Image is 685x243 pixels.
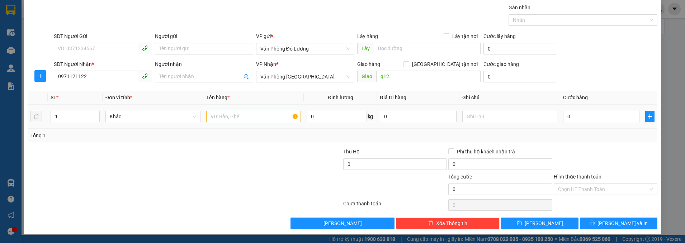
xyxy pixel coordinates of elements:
span: delete [428,220,433,226]
div: Người gửi [155,32,253,40]
span: kg [367,111,374,122]
span: user-add [243,74,249,80]
span: Giao [357,71,376,82]
span: Tên hàng [206,95,230,100]
span: Lấy [357,43,374,54]
input: Dọc đường [374,43,481,54]
span: phone [142,45,148,51]
span: printer [590,220,595,226]
span: save [517,220,522,226]
span: Khác [110,111,196,122]
label: Cước lấy hàng [483,33,516,39]
div: SĐT Người Nhận [54,60,152,68]
span: Lấy hàng [357,33,378,39]
span: Cước hàng [563,95,588,100]
span: VP Nhận [256,61,276,67]
span: Đơn vị tính [105,95,132,100]
input: Ghi Chú [462,111,557,122]
div: VP gửi [256,32,354,40]
span: Thu Hộ [343,149,360,154]
label: Gán nhãn [509,5,530,10]
span: Văn Phòng Sài Gòn [260,71,350,82]
input: Cước giao hàng [483,71,556,82]
div: SĐT Người Gửi [54,32,152,40]
div: Tổng: 1 [30,132,265,139]
div: Người nhận [155,60,253,68]
span: plus [646,114,654,119]
span: Giá trị hàng [380,95,406,100]
span: Lấy tận nơi [449,32,481,40]
div: Chưa thanh toán [342,200,448,212]
th: Ghi chú [459,91,560,105]
span: [PERSON_NAME] và In [597,219,648,227]
input: 0 [380,111,457,122]
input: VD: Bàn, Ghế [206,111,301,122]
span: Tổng cước [448,174,472,180]
span: [PERSON_NAME] [525,219,563,227]
button: delete [30,111,42,122]
input: Dọc đường [376,71,481,82]
span: [PERSON_NAME] [323,219,362,227]
span: Phí thu hộ khách nhận trả [454,148,518,156]
span: Xóa Thông tin [436,219,467,227]
button: save[PERSON_NAME] [501,218,578,229]
button: plus [34,70,46,82]
input: Cước lấy hàng [483,43,556,54]
span: Giao hàng [357,61,380,67]
button: printer[PERSON_NAME] và In [580,218,657,229]
button: [PERSON_NAME] [290,218,394,229]
label: Hình thức thanh toán [554,174,601,180]
span: Văn Phòng Đô Lương [260,43,350,54]
label: Cước giao hàng [483,61,519,67]
button: plus [645,111,655,122]
span: SL [51,95,56,100]
span: [GEOGRAPHIC_DATA] tận nơi [409,60,481,68]
button: deleteXóa Thông tin [396,218,500,229]
span: phone [142,73,148,79]
span: Định lượng [328,95,353,100]
span: plus [35,73,46,79]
